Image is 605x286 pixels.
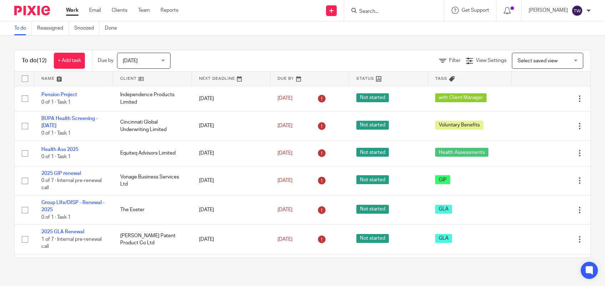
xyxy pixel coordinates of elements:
img: Pixie [14,6,50,15]
input: Search [359,9,423,15]
span: Not started [356,93,389,102]
h1: To do [22,57,47,64]
span: [DATE] [278,151,293,156]
td: [DATE] [192,254,271,283]
td: [DATE] [192,141,271,166]
span: Not started [356,148,389,157]
span: 0 of 1 · Task 1 [41,154,71,159]
a: Clients [112,7,127,14]
td: [DATE] [192,225,271,254]
span: Filter [449,58,461,63]
a: Snoozed [74,21,100,35]
td: [DATE] [192,86,271,111]
a: Team [138,7,150,14]
span: 1 of 7 · Internal pre-renewal call [41,237,102,249]
p: Due by [98,57,113,64]
td: [DATE] [192,111,271,140]
span: [DATE] [123,58,138,63]
a: Group LIfe/DISP - Renewal - 2025 [41,200,105,212]
span: [DATE] [278,123,293,128]
a: BUPA Health Screening - [DATE] [41,116,98,128]
td: Equiteq Advisors Limited [113,254,192,283]
span: 0 of 7 · Internal pre-renewal call [41,178,102,191]
td: Equiteq Advisors Limited [113,141,192,166]
span: Health Assessments [435,148,488,157]
td: [DATE] [192,166,271,195]
span: [DATE] [278,237,293,242]
span: Not started [356,121,389,130]
img: svg%3E [571,5,583,16]
span: GLA [435,234,452,243]
td: The Exeter [113,196,192,225]
span: View Settings [476,58,507,63]
a: Reports [161,7,178,14]
a: Pension Project [41,92,77,97]
span: Not started [356,205,389,214]
td: Vonage Business Services Ltd [113,166,192,195]
td: Independence Products Limited [113,86,192,111]
span: with Client Manager [435,93,487,102]
span: GIP [435,175,450,184]
span: 0 of 1 · Task 1 [41,215,71,220]
a: Work [66,7,78,14]
a: To do [14,21,32,35]
a: + Add task [54,53,85,69]
span: Get Support [462,8,489,13]
p: [PERSON_NAME] [529,7,568,14]
a: Health Ass 2025 [41,147,78,152]
span: 0 of 1 · Task 1 [41,100,71,105]
span: Select saved view [518,58,558,63]
span: 0 of 1 · Task 1 [41,131,71,136]
td: [PERSON_NAME] Patent Product Co Ltd [113,225,192,254]
span: Tags [435,77,447,80]
a: 2025 GIP renewal [41,171,81,176]
span: GLA [435,205,452,214]
span: (12) [37,58,47,63]
span: Voluntary Benefits [435,121,483,130]
a: Done [105,21,122,35]
a: Reassigned [37,21,69,35]
a: 2025 GLA Renewal [41,229,84,234]
span: [DATE] [278,207,293,212]
td: Cincinnati Global Underwriting Limited [113,111,192,140]
a: Email [89,7,101,14]
span: [DATE] [278,178,293,183]
span: [DATE] [278,96,293,101]
td: [DATE] [192,196,271,225]
span: Not started [356,234,389,243]
span: Not started [356,175,389,184]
